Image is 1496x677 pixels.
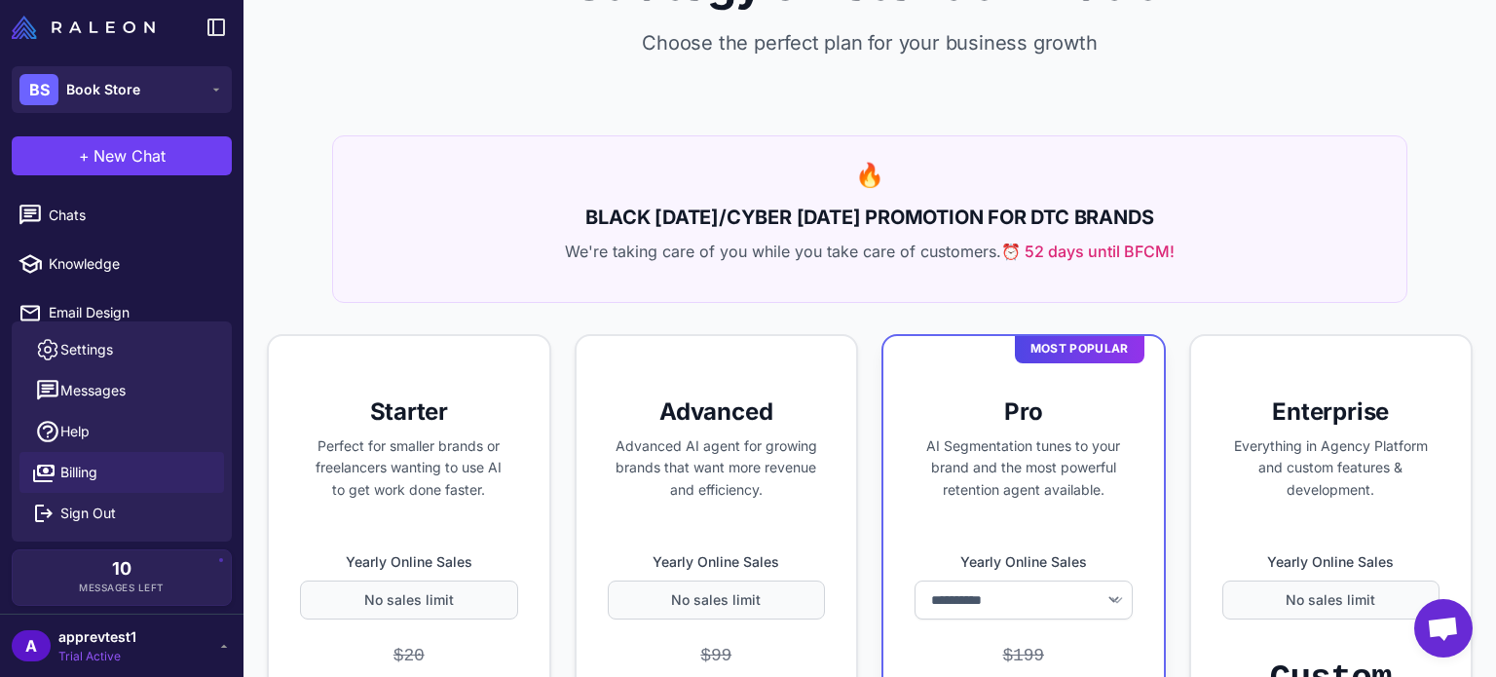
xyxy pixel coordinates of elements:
[608,435,826,502] p: Advanced AI agent for growing brands that want more revenue and efficiency.
[58,648,136,665] span: Trial Active
[12,136,232,175] button: +New Chat
[1015,334,1144,363] div: Most Popular
[700,643,731,669] div: $99
[1001,240,1175,263] span: ⏰ 52 days until BFCM!
[608,396,826,428] h3: Advanced
[275,28,1465,57] p: Choose the perfect plan for your business growth
[915,435,1133,502] p: AI Segmentation tunes to your brand and the most powerful retention agent available.
[19,411,224,452] a: Help
[1222,435,1440,502] p: Everything in Agency Platform and custom features & development.
[356,240,1383,263] p: We're taking care of you while you take care of customers.
[66,79,140,100] span: Book Store
[79,581,165,595] span: Messages Left
[356,203,1383,232] h2: BLACK [DATE]/CYBER [DATE] PROMOTION FOR DTC BRANDS
[60,421,90,442] span: Help
[300,435,518,502] p: Perfect for smaller brands or freelancers wanting to use AI to get work done faster.
[60,462,97,483] span: Billing
[915,551,1133,573] label: Yearly Online Sales
[49,205,220,226] span: Chats
[60,380,126,401] span: Messages
[12,630,51,661] div: A
[1414,599,1473,658] div: Open chat
[60,503,116,524] span: Sign Out
[12,16,163,39] a: Raleon Logo
[300,551,518,573] label: Yearly Online Sales
[12,16,155,39] img: Raleon Logo
[8,195,236,236] a: Chats
[93,144,166,168] span: New Chat
[19,493,224,534] button: Sign Out
[1222,396,1440,428] h3: Enterprise
[112,560,131,578] span: 10
[855,161,884,189] span: 🔥
[915,396,1133,428] h3: Pro
[364,589,454,611] span: No sales limit
[300,396,518,428] h3: Starter
[608,551,826,573] label: Yearly Online Sales
[60,339,113,360] span: Settings
[1286,589,1375,611] span: No sales limit
[19,74,58,105] div: BS
[49,253,220,275] span: Knowledge
[79,144,90,168] span: +
[49,302,220,323] span: Email Design
[671,589,761,611] span: No sales limit
[8,244,236,284] a: Knowledge
[12,66,232,113] button: BSBook Store
[1003,643,1045,669] div: $199
[8,292,236,333] a: Email Design
[1222,551,1440,573] label: Yearly Online Sales
[19,370,224,411] button: Messages
[393,643,425,669] div: $20
[58,626,136,648] span: apprevtest1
